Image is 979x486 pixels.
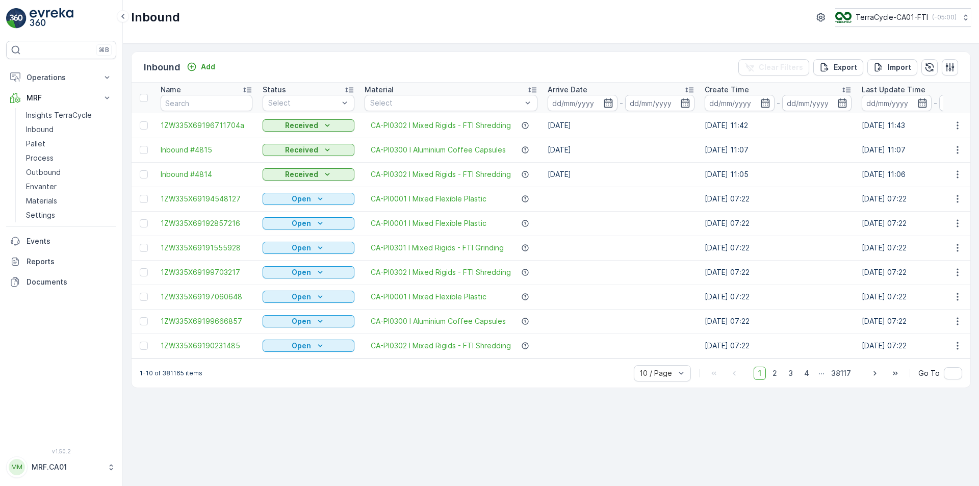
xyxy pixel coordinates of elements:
[140,219,148,227] div: Toggle Row Selected
[777,97,780,109] p: -
[738,59,809,75] button: Clear Filters
[813,59,863,75] button: Export
[6,456,116,478] button: MMMRF.CA01
[371,145,506,155] span: CA-PI0300 I Aluminium Coffee Capsules
[140,268,148,276] div: Toggle Row Selected
[161,316,252,326] a: 1ZW335X69199666857
[32,462,102,472] p: MRF.CA01
[371,341,511,351] a: CA-PI0302 I Mixed Rigids - FTI Shredding
[263,217,354,229] button: Open
[6,448,116,454] span: v 1.50.2
[6,8,27,29] img: logo
[140,293,148,301] div: Toggle Row Selected
[161,95,252,111] input: Search
[263,168,354,181] button: Received
[140,317,148,325] div: Toggle Row Selected
[285,169,318,180] p: Received
[543,162,700,187] td: [DATE]
[700,138,857,162] td: [DATE] 11:07
[292,267,311,277] p: Open
[26,196,57,206] p: Materials
[131,9,180,25] p: Inbound
[6,88,116,108] button: MRF
[932,13,957,21] p: ( -05:00 )
[292,292,311,302] p: Open
[22,137,116,151] a: Pallet
[768,367,782,380] span: 2
[161,243,252,253] a: 1ZW335X69191555928
[263,315,354,327] button: Open
[26,153,54,163] p: Process
[22,122,116,137] a: Inbound
[784,367,797,380] span: 3
[26,167,61,177] p: Outbound
[285,145,318,155] p: Received
[365,85,394,95] p: Material
[27,72,96,83] p: Operations
[27,257,112,267] p: Reports
[140,121,148,130] div: Toggle Row Selected
[22,165,116,180] a: Outbound
[292,194,311,204] p: Open
[371,292,486,302] a: CA-PI0001 I Mixed Flexible Plastic
[862,95,932,111] input: dd/mm/yyyy
[263,242,354,254] button: Open
[371,169,511,180] a: CA-PI0302 I Mixed Rigids - FTI Shredding
[161,267,252,277] span: 1ZW335X69199703217
[700,211,857,236] td: [DATE] 07:22
[856,12,928,22] p: TerraCycle-CA01-FTI
[371,120,511,131] a: CA-PI0302 I Mixed Rigids - FTI Shredding
[371,316,506,326] a: CA-PI0300 I Aluminium Coffee Capsules
[161,169,252,180] a: Inbound #4814
[183,61,219,73] button: Add
[161,194,252,204] span: 1ZW335X69194548127
[26,124,54,135] p: Inbound
[835,12,852,23] img: TC_BVHiTW6.png
[782,95,852,111] input: dd/mm/yyyy
[6,231,116,251] a: Events
[370,98,522,108] p: Select
[161,292,252,302] a: 1ZW335X69197060648
[620,97,623,109] p: -
[835,8,971,27] button: TerraCycle-CA01-FTI(-05:00)
[27,93,96,103] p: MRF
[827,367,856,380] span: 38117
[371,194,486,204] a: CA-PI0001 I Mixed Flexible Plastic
[140,342,148,350] div: Toggle Row Selected
[263,266,354,278] button: Open
[700,285,857,309] td: [DATE] 07:22
[543,138,700,162] td: [DATE]
[862,85,925,95] p: Last Update Time
[263,85,286,95] p: Status
[292,243,311,253] p: Open
[263,193,354,205] button: Open
[26,182,57,192] p: Envanter
[161,120,252,131] a: 1ZW335X69196711704a
[6,67,116,88] button: Operations
[834,62,857,72] p: Export
[371,267,511,277] span: CA-PI0302 I Mixed Rigids - FTI Shredding
[263,144,354,156] button: Received
[9,459,25,475] div: MM
[6,251,116,272] a: Reports
[800,367,814,380] span: 4
[700,162,857,187] td: [DATE] 11:05
[371,243,504,253] span: CA-PI0301 I Mixed Rigids - FTI Grinding
[161,218,252,228] a: 1ZW335X69192857216
[30,8,73,29] img: logo_light-DOdMpM7g.png
[759,62,803,72] p: Clear Filters
[161,145,252,155] a: Inbound #4815
[705,85,749,95] p: Create Time
[6,272,116,292] a: Documents
[700,260,857,285] td: [DATE] 07:22
[292,316,311,326] p: Open
[292,218,311,228] p: Open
